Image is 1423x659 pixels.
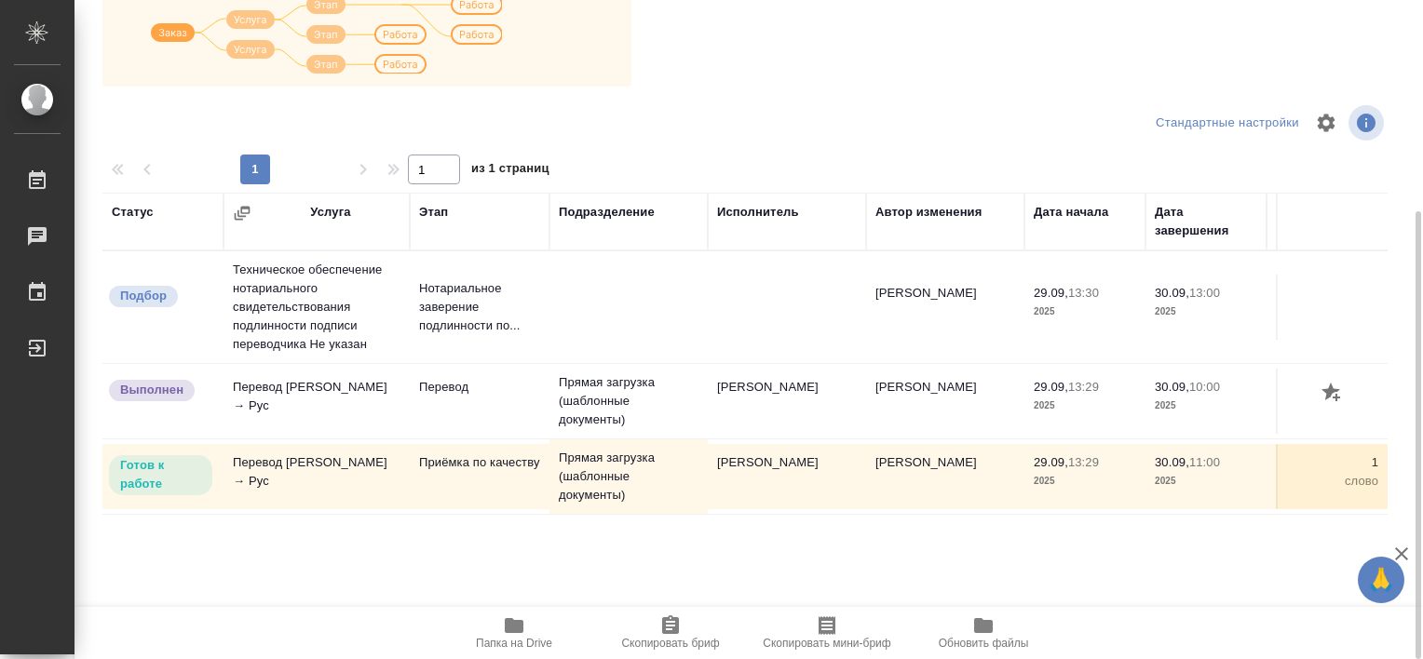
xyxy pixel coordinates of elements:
div: Автор изменения [875,203,982,222]
td: [PERSON_NAME] [866,444,1024,509]
button: Сгруппировать [233,204,251,222]
p: Готов к работе [120,456,201,493]
p: 10:00 [1189,380,1220,394]
td: Перевод [PERSON_NAME] → Рус [224,369,410,434]
div: Исполнитель [717,203,799,222]
button: 🙏 [1358,557,1404,603]
p: 30.09, [1155,455,1189,469]
p: 2025 [1034,472,1136,491]
p: 11:00 [1189,455,1220,469]
td: Прямая загрузка (шаблонные документы) [549,364,708,438]
td: Прямая загрузка (шаблонные документы) [549,439,708,514]
span: Настроить таблицу [1304,101,1348,145]
p: Нотариальное заверение подлинности по... [419,279,540,335]
td: [PERSON_NAME] [708,369,866,434]
p: 30.09, [1155,380,1189,394]
p: 30.09, [1155,286,1189,300]
p: 29.09, [1034,380,1068,394]
p: Выполнен [120,381,183,399]
button: Обновить файлы [905,607,1062,659]
div: Дата начала [1034,203,1108,222]
td: [PERSON_NAME] [866,275,1024,340]
p: 2025 [1155,472,1257,491]
span: Папка на Drive [476,637,552,650]
p: Подбор [120,287,167,305]
div: Подразделение [559,203,655,222]
button: Скопировать мини-бриф [749,607,905,659]
td: [PERSON_NAME] [866,369,1024,434]
button: Скопировать бриф [592,607,749,659]
span: Обновить файлы [939,637,1029,650]
p: Приёмка по качеству [419,453,540,472]
button: Папка на Drive [436,607,592,659]
span: Посмотреть информацию [1348,105,1388,141]
p: 13:00 [1189,286,1220,300]
p: 2025 [1034,397,1136,415]
div: Услуга [310,203,350,222]
div: Этап [419,203,448,222]
td: [PERSON_NAME] [708,444,866,509]
button: Добавить оценку [1317,378,1348,410]
p: 13:29 [1068,455,1099,469]
div: split button [1151,109,1304,138]
div: Дата завершения [1155,203,1257,240]
td: Техническое обеспечение нотариального свидетельствования подлинности подписи переводчика Не указан [224,251,410,363]
span: 🙏 [1365,560,1397,599]
p: 29.09, [1034,455,1068,469]
p: Перевод [419,378,540,397]
p: 13:29 [1068,380,1099,394]
span: из 1 страниц [471,157,549,184]
td: Перевод [PERSON_NAME] → Рус [224,444,410,509]
p: 2025 [1155,303,1257,321]
p: 2025 [1155,397,1257,415]
span: Скопировать бриф [621,637,719,650]
p: 29.09, [1034,286,1068,300]
div: Статус [112,203,154,222]
p: 2025 [1034,303,1136,321]
span: Скопировать мини-бриф [763,637,890,650]
p: 13:30 [1068,286,1099,300]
